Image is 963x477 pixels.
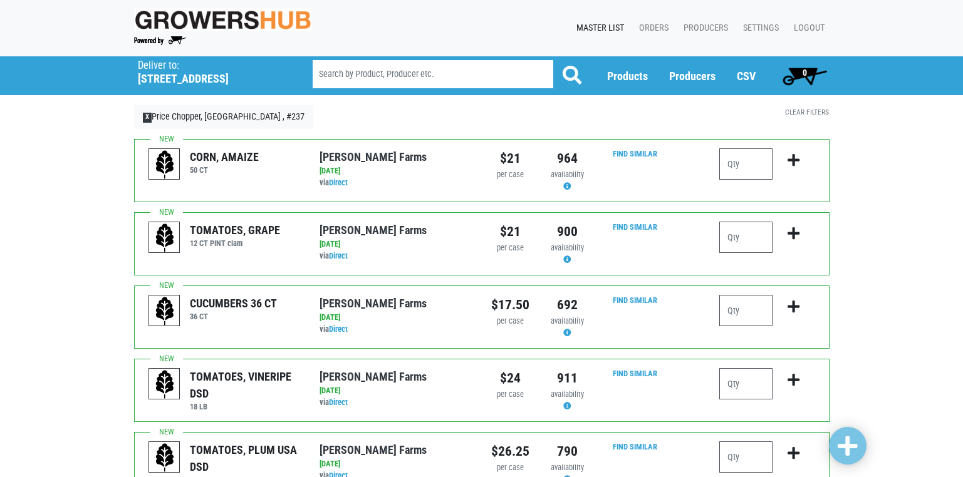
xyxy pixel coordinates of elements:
div: [DATE] [320,238,472,250]
a: Direct [329,324,348,334]
h5: [STREET_ADDRESS] [138,72,281,86]
img: placeholder-variety-43d6402dacf2d531de610a020419775a.svg [149,295,180,327]
div: via [320,177,472,189]
a: [PERSON_NAME] Farms [320,150,427,163]
span: X [143,113,152,123]
div: via [320,324,472,336]
div: CUCUMBERS 36 CT [190,295,277,312]
div: via [320,397,472,409]
a: 0 [777,63,833,88]
div: 692 [548,295,586,315]
input: Qty [719,222,773,253]
div: per case [491,169,529,181]
a: Master List [566,16,629,40]
div: TOMATOES, VINERIPE DSD [190,368,301,402]
span: availability [551,389,584,399]
div: 790 [548,441,586,461]
div: $24 [491,368,529,388]
div: $17.50 [491,295,529,315]
img: placeholder-variety-43d6402dacf2d531de610a020419775a.svg [149,442,180,473]
a: Settings [733,16,784,40]
a: Clear Filters [785,108,829,116]
span: Price Chopper, Binghamton , #237 (10 Glenwood Ave, Binghamton, NY 13905, USA) [138,56,290,86]
a: Direct [329,178,348,187]
div: [DATE] [320,312,472,324]
a: Direct [329,397,348,407]
img: original-fc7597fdc6adbb9d0e2ae620e786d1a2.jpg [134,8,312,31]
div: CORN, AMAIZE [190,148,259,165]
a: [PERSON_NAME] Farms [320,370,427,383]
a: XPrice Chopper, [GEOGRAPHIC_DATA] , #237 [134,105,314,129]
input: Qty [719,368,773,399]
img: placeholder-variety-43d6402dacf2d531de610a020419775a.svg [149,222,180,254]
span: availability [551,316,584,326]
a: Orders [629,16,674,40]
div: [DATE] [320,458,472,470]
a: Products [607,69,648,83]
span: availability [551,170,584,179]
div: per case [491,462,529,474]
a: Find Similar [613,442,657,451]
div: per case [491,389,529,401]
img: placeholder-variety-43d6402dacf2d531de610a020419775a.svg [149,369,180,400]
a: [PERSON_NAME] Farms [320,443,427,456]
a: Producers [674,16,733,40]
a: CSV [737,69,756,83]
p: Deliver to: [138,59,281,72]
h6: 50 CT [190,165,259,175]
h6: 18 LB [190,402,301,411]
a: Find Similar [613,295,657,305]
input: Qty [719,295,773,326]
a: Producers [669,69,716,83]
h6: 36 CT [190,312,277,321]
span: 0 [803,68,807,78]
div: 964 [548,148,586,168]
div: $21 [491,148,529,168]
div: via [320,250,472,262]
div: per case [491,315,529,327]
div: per case [491,242,529,254]
a: Find Similar [613,222,657,232]
a: [PERSON_NAME] Farms [320,297,427,310]
a: [PERSON_NAME] Farms [320,223,427,237]
input: Qty [719,148,773,180]
a: Logout [784,16,830,40]
div: $21 [491,222,529,242]
div: TOMATOES, GRAPE [190,222,280,238]
input: Search by Product, Producer etc. [313,60,553,88]
a: Direct [329,251,348,260]
img: Powered by Big Wheelbarrow [134,36,186,45]
div: 911 [548,368,586,388]
a: Find Similar [613,149,657,158]
span: availability [551,463,584,472]
div: [DATE] [320,165,472,177]
img: placeholder-variety-43d6402dacf2d531de610a020419775a.svg [149,149,180,180]
a: Find Similar [613,369,657,378]
h6: 12 CT PINT clam [190,238,280,248]
span: availability [551,243,584,252]
div: [DATE] [320,385,472,397]
input: Qty [719,441,773,473]
div: $26.25 [491,441,529,461]
div: 900 [548,222,586,242]
div: TOMATOES, PLUM USA DSD [190,441,301,475]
